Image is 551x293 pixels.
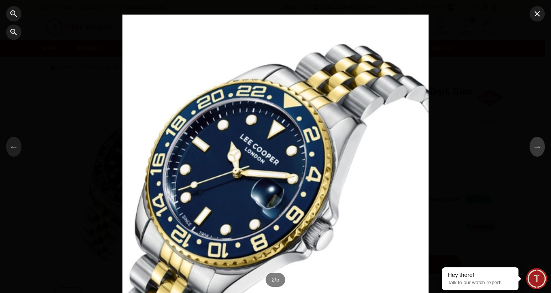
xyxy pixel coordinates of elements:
[448,280,513,286] p: Talk to our watch expert!
[526,268,547,289] div: Chat Widget
[530,137,545,157] button: →
[448,271,513,279] div: Hey there!
[6,137,21,157] button: ←
[266,273,285,287] div: 2 / 5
